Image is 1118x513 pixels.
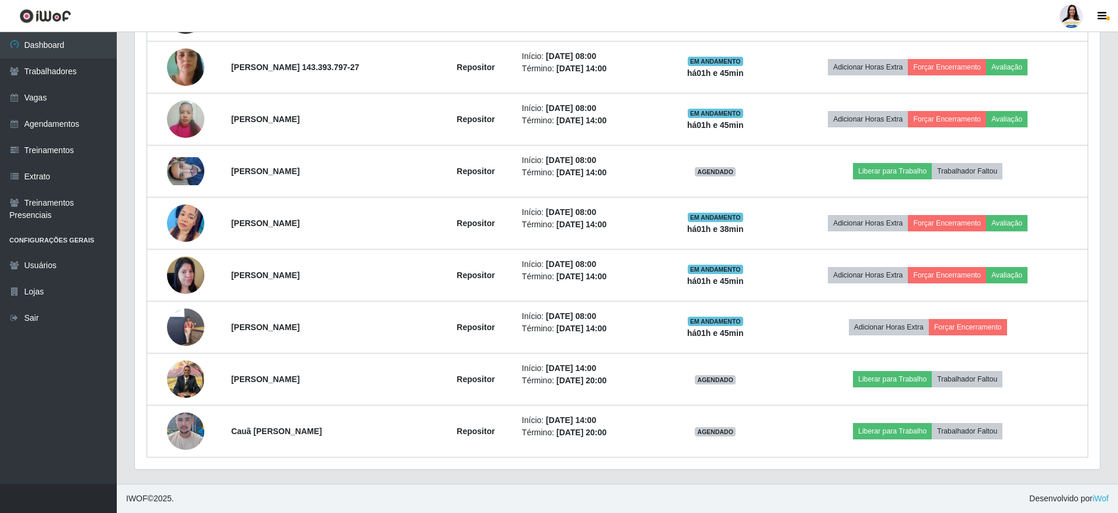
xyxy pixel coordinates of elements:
img: CoreUI Logo [19,9,71,23]
button: Trabalhador Faltou [932,163,1002,179]
time: [DATE] 08:00 [546,311,596,321]
button: Trabalhador Faltou [932,423,1002,439]
button: Liberar para Trabalho [853,371,932,387]
li: Término: [522,167,656,179]
button: Adicionar Horas Extra [828,111,908,127]
button: Forçar Encerramento [908,111,986,127]
span: EM ANDAMENTO [688,57,743,66]
strong: há 01 h e 45 min [687,328,744,338]
button: Trabalhador Faltou [932,371,1002,387]
li: Término: [522,323,656,335]
button: Avaliação [986,267,1028,283]
span: AGENDADO [695,427,736,436]
strong: [PERSON_NAME] 143.393.797-27 [231,63,359,72]
a: iWof [1092,494,1109,503]
li: Início: [522,414,656,427]
strong: [PERSON_NAME] [231,323,299,332]
strong: Repositor [457,167,494,176]
time: [DATE] 08:00 [546,51,596,61]
strong: Repositor [457,219,494,228]
button: Avaliação [986,215,1028,231]
img: 1753795450805.jpeg [167,183,204,264]
strong: Repositor [457,375,494,384]
time: [DATE] 14:00 [556,168,607,177]
img: 1757598947287.jpeg [167,42,204,92]
li: Término: [522,427,656,439]
strong: há 01 h e 45 min [687,276,744,286]
button: Avaliação [986,59,1028,75]
button: Adicionar Horas Extra [828,215,908,231]
time: [DATE] 20:00 [556,428,607,437]
strong: há 01 h e 38 min [687,224,744,234]
img: 1756392573603.jpeg [167,294,204,361]
button: Adicionar Horas Extra [828,59,908,75]
time: [DATE] 14:00 [556,116,607,125]
time: [DATE] 08:00 [546,103,596,113]
span: AGENDADO [695,375,736,384]
time: [DATE] 20:00 [556,376,607,385]
button: Liberar para Trabalho [853,423,932,439]
li: Término: [522,271,656,283]
li: Início: [522,154,656,167]
strong: [PERSON_NAME] [231,375,299,384]
li: Término: [522,375,656,387]
li: Início: [522,310,656,323]
li: Início: [522,362,656,375]
li: Início: [522,206,656,219]
strong: há 01 h e 45 min [687,68,744,78]
time: [DATE] 14:00 [556,272,607,281]
span: Desenvolvido por [1029,493,1109,505]
img: 1757527651666.jpeg [167,390,204,473]
img: 1753294616026.jpeg [167,157,204,185]
span: AGENDADO [695,167,736,176]
span: EM ANDAMENTO [688,265,743,274]
button: Avaliação [986,111,1028,127]
span: IWOF [126,494,148,503]
strong: [PERSON_NAME] [231,115,299,124]
span: EM ANDAMENTO [688,109,743,118]
li: Término: [522,115,656,127]
strong: [PERSON_NAME] [231,271,299,280]
span: © 2025 . [126,493,174,505]
li: Início: [522,258,656,271]
time: [DATE] 14:00 [556,64,607,73]
button: Liberar para Trabalho [853,163,932,179]
button: Forçar Encerramento [908,59,986,75]
strong: Repositor [457,115,494,124]
time: [DATE] 08:00 [546,155,596,165]
button: Adicionar Horas Extra [828,267,908,283]
strong: Repositor [457,427,494,436]
strong: há 01 h e 45 min [687,120,744,130]
strong: [PERSON_NAME] [231,167,299,176]
button: Forçar Encerramento [908,267,986,283]
time: [DATE] 14:00 [556,220,607,229]
strong: [PERSON_NAME] [231,219,299,228]
strong: Repositor [457,63,494,72]
time: [DATE] 08:00 [546,259,596,269]
li: Início: [522,102,656,115]
span: EM ANDAMENTO [688,213,743,222]
li: Início: [522,50,656,63]
button: Forçar Encerramento [929,319,1007,335]
strong: Repositor [457,323,494,332]
time: [DATE] 14:00 [546,415,596,425]
img: 1756206634437.jpeg [167,250,204,300]
time: [DATE] 08:00 [546,207,596,217]
button: Forçar Encerramento [908,215,986,231]
time: [DATE] 14:00 [556,324,607,333]
img: 1757972947537.jpeg [167,94,204,144]
li: Término: [522,219,656,231]
img: 1748464437090.jpeg [167,354,204,404]
time: [DATE] 14:00 [546,363,596,373]
button: Adicionar Horas Extra [849,319,929,335]
li: Término: [522,63,656,75]
strong: Cauã [PERSON_NAME] [231,427,322,436]
span: EM ANDAMENTO [688,317,743,326]
strong: Repositor [457,271,494,280]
